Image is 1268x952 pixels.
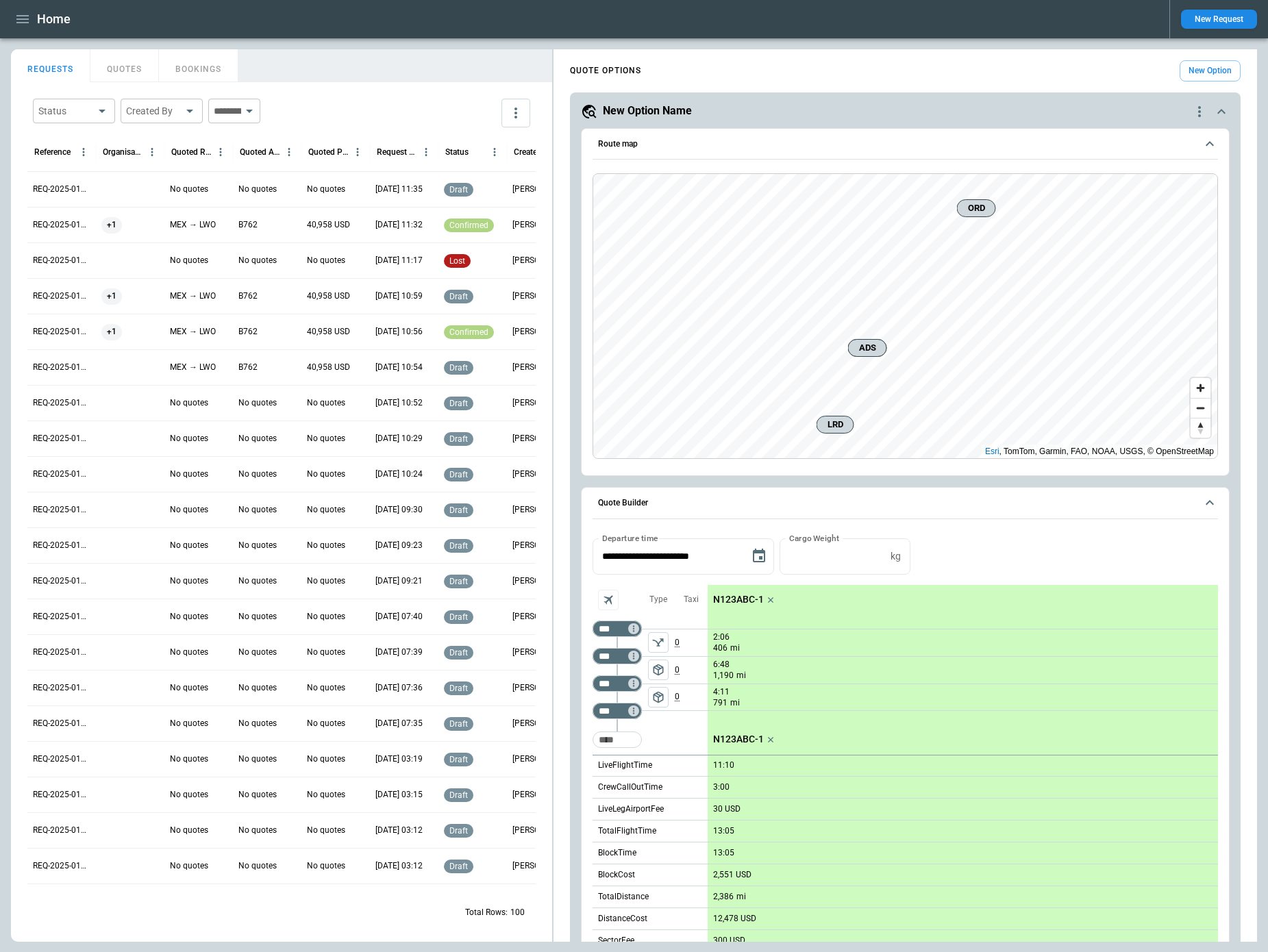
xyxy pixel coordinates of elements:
[512,219,570,231] p: Aliona Newkkk Luti
[375,575,423,587] p: 21/08/2025 09:21
[447,612,471,622] span: draft
[238,575,277,587] p: No quotes
[143,143,161,161] button: Organisation column menu
[447,292,471,301] span: draft
[593,731,642,748] div: Too short
[170,647,208,658] p: No quotes
[512,433,570,444] p: Simon Watson
[570,68,641,74] h4: QUOTE OPTIONS
[375,255,423,266] p: 21/08/2025 11:17
[512,575,570,587] p: Aliona Newkkk Luti
[33,789,90,801] p: REQ-2025-011112
[512,540,570,551] p: Aliona Newkkk Luti
[238,825,277,836] p: No quotes
[1181,10,1257,29] button: New Request
[33,433,90,444] p: REQ-2025-011122
[375,682,423,694] p: 21/08/2025 07:36
[307,718,345,729] p: No quotes
[713,826,734,836] p: 13:05
[307,397,345,409] p: No quotes
[307,647,345,658] p: No quotes
[307,860,345,872] p: No quotes
[512,326,570,338] p: Aliona Newkkk Luti
[375,540,423,551] p: 21/08/2025 09:23
[38,104,93,118] div: Status
[447,327,491,337] span: confirmed
[736,891,746,903] p: mi
[126,104,181,118] div: Created By
[447,755,471,764] span: draft
[170,433,208,444] p: No quotes
[447,541,471,551] span: draft
[170,718,208,729] p: No quotes
[512,682,570,694] p: Aliona Newkkk Luti
[280,143,298,161] button: Quoted Aircraft column menu
[307,789,345,801] p: No quotes
[375,184,423,195] p: 21/08/2025 11:35
[375,753,423,765] p: 21/08/2025 03:19
[170,540,208,551] p: No quotes
[170,575,208,587] p: No quotes
[713,804,741,814] p: 30 USD
[238,504,277,516] p: No quotes
[745,542,773,570] button: Choose date, selected date is Aug 19, 2025
[212,143,229,161] button: Quoted Route column menu
[651,663,665,677] span: package_2
[713,936,745,946] p: 300 USD
[33,575,90,587] p: REQ-2025-011118
[486,143,504,161] button: Status column menu
[512,753,570,765] p: Aliona Newkkk Luti
[651,690,665,704] span: package_2
[501,99,530,127] button: more
[238,255,277,266] p: No quotes
[649,594,667,605] p: Type
[512,290,570,302] p: Aliona Newkkk Luti
[593,675,642,692] div: Too short
[447,826,471,836] span: draft
[512,397,570,409] p: Aliona Newkkk Luti
[238,362,258,373] p: B762
[307,753,345,765] p: No quotes
[103,147,143,157] div: Organisation
[238,468,277,480] p: No quotes
[33,825,90,836] p: REQ-2025-011111
[447,684,471,693] span: draft
[447,505,471,515] span: draft
[75,143,92,161] button: Reference column menu
[730,642,740,654] p: mi
[375,789,423,801] p: 21/08/2025 03:15
[648,632,669,653] button: left aligned
[33,611,90,623] p: REQ-2025-011117
[377,147,417,157] div: Request Created At (UTC+1:00)
[713,782,730,792] p: 3:00
[512,860,570,872] p: Aliona Newkkk Luti
[34,147,71,157] div: Reference
[598,803,664,815] p: LiveLegAirportFee
[170,184,208,195] p: No quotes
[307,255,345,266] p: No quotes
[447,790,471,800] span: draft
[985,444,1214,458] div: , TomTom, Garmin, FAO, NOAA, USGS, © OpenStreetMap
[170,362,216,373] p: MEX → LWO
[598,590,619,610] span: Aircraft selection
[593,174,1218,459] canvas: Map
[170,255,208,266] p: No quotes
[598,935,634,947] p: SectorFee
[307,290,350,302] p: 40,958 USD
[33,290,90,302] p: REQ-2025-011126
[238,290,258,302] p: B762
[170,611,208,623] p: No quotes
[307,825,345,836] p: No quotes
[713,594,764,605] p: N123ABC-1
[648,687,669,707] button: left aligned
[417,143,435,161] button: Request Created At (UTC+1:00) column menu
[963,201,990,215] span: ORD
[307,468,345,480] p: No quotes
[675,684,708,710] p: 0
[598,760,652,771] p: LiveFlightTime
[33,647,90,658] p: REQ-2025-011116
[307,362,350,373] p: 40,958 USD
[170,219,216,231] p: MEX → LWO
[512,184,570,195] p: Aliona Newkkk Luti
[307,540,345,551] p: No quotes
